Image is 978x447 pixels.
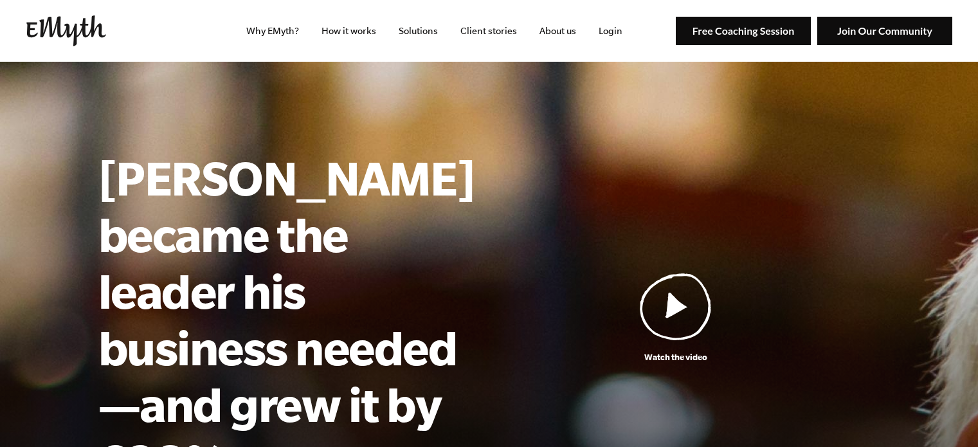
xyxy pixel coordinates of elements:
[817,17,952,46] img: Join Our Community
[676,17,811,46] img: Free Coaching Session
[471,273,880,364] a: Watch the video
[640,273,712,340] img: Play Video
[471,351,880,364] p: Watch the video
[26,15,106,46] img: EMyth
